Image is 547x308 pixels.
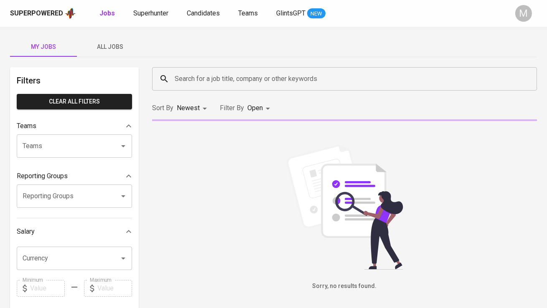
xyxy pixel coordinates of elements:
[177,103,200,113] p: Newest
[247,101,273,116] div: Open
[82,42,139,52] span: All Jobs
[307,10,326,18] span: NEW
[187,8,221,19] a: Candidates
[17,223,132,240] div: Salary
[238,9,258,17] span: Teams
[117,190,129,202] button: Open
[17,168,132,184] div: Reporting Groups
[187,9,220,17] span: Candidates
[152,103,173,113] p: Sort By
[99,9,115,17] b: Jobs
[177,101,210,116] div: Newest
[17,94,132,109] button: Clear All filters
[30,280,65,297] input: Value
[515,5,532,22] div: M
[117,140,129,152] button: Open
[17,118,132,134] div: Teams
[99,8,117,19] a: Jobs
[276,9,305,17] span: GlintsGPT
[17,171,68,181] p: Reporting Groups
[133,8,170,19] a: Superhunter
[282,144,407,270] img: file_searching.svg
[23,96,125,107] span: Clear All filters
[17,227,35,237] p: Salary
[152,282,537,291] h6: Sorry, no results found.
[276,8,326,19] a: GlintsGPT NEW
[117,252,129,264] button: Open
[17,74,132,87] h6: Filters
[10,7,76,20] a: Superpoweredapp logo
[220,103,244,113] p: Filter By
[133,9,168,17] span: Superhunter
[65,7,76,20] img: app logo
[247,104,263,112] span: Open
[238,8,260,19] a: Teams
[15,42,72,52] span: My Jobs
[97,280,132,297] input: Value
[10,9,63,18] div: Superpowered
[17,121,36,131] p: Teams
